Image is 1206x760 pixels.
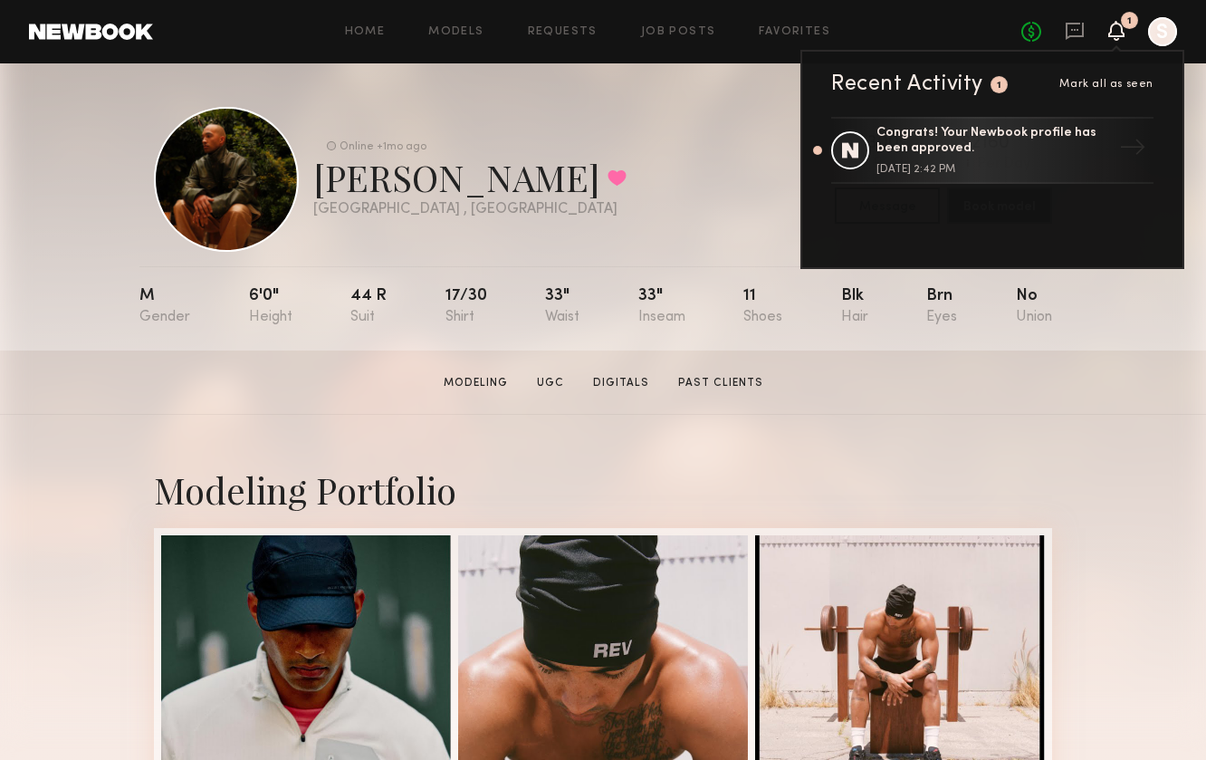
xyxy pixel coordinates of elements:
[545,288,579,325] div: 33"
[313,153,627,201] div: [PERSON_NAME]
[926,288,957,325] div: Brn
[350,288,387,325] div: 44 r
[841,288,868,325] div: Blk
[528,26,598,38] a: Requests
[671,375,770,391] a: Past Clients
[641,26,716,38] a: Job Posts
[1059,79,1153,90] span: Mark all as seen
[154,466,1052,514] div: Modeling Portfolio
[1016,288,1052,325] div: No
[436,375,515,391] a: Modeling
[345,26,386,38] a: Home
[445,288,487,325] div: 17/30
[530,375,571,391] a: UGC
[831,117,1153,184] a: Congrats! Your Newbook profile has been approved.[DATE] 2:42 PM→
[428,26,483,38] a: Models
[1112,127,1153,174] div: →
[586,375,656,391] a: Digitals
[1148,17,1177,46] a: S
[759,26,830,38] a: Favorites
[313,202,627,217] div: [GEOGRAPHIC_DATA] , [GEOGRAPHIC_DATA]
[831,73,983,95] div: Recent Activity
[139,288,190,325] div: M
[249,288,292,325] div: 6'0"
[340,141,426,153] div: Online +1mo ago
[876,126,1112,157] div: Congrats! Your Newbook profile has been approved.
[638,288,685,325] div: 33"
[876,164,1112,175] div: [DATE] 2:42 PM
[997,81,1002,91] div: 1
[743,288,782,325] div: 11
[1127,16,1132,26] div: 1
